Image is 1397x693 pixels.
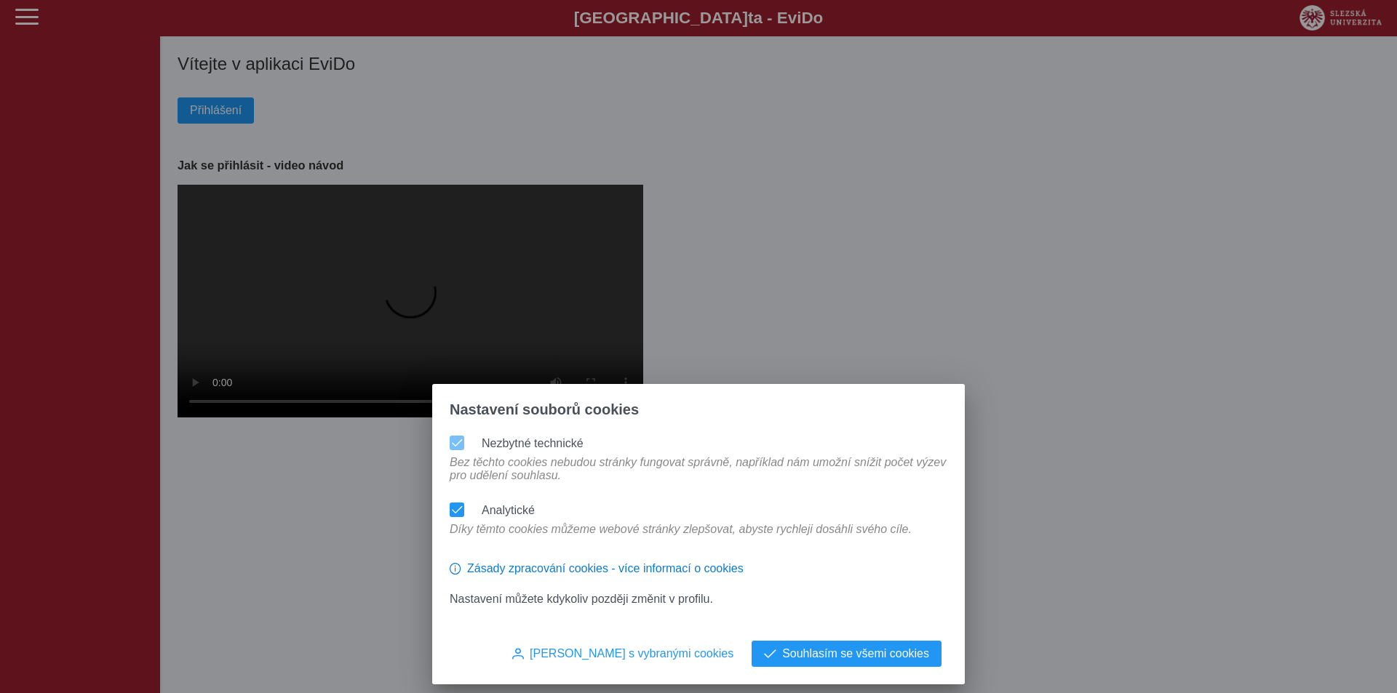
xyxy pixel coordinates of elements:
span: Zásady zpracování cookies - více informací o cookies [467,562,744,575]
div: Bez těchto cookies nebudou stránky fungovat správně, například nám umožní snížit počet výzev pro ... [444,456,953,497]
a: Zásady zpracování cookies - více informací o cookies [450,568,744,580]
div: Díky těmto cookies můžeme webové stránky zlepšovat, abyste rychleji dosáhli svého cíle. [444,523,918,550]
span: Nastavení souborů cookies [450,401,639,418]
button: [PERSON_NAME] s vybranými cookies [500,641,746,667]
span: Souhlasím se všemi cookies [782,647,929,660]
button: Zásady zpracování cookies - více informací o cookies [450,556,744,581]
label: Nezbytné technické [482,437,584,449]
button: Souhlasím se všemi cookies [752,641,942,667]
p: Nastavení můžete kdykoliv později změnit v profilu. [450,593,947,606]
span: [PERSON_NAME] s vybranými cookies [530,647,733,660]
label: Analytické [482,504,535,516]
